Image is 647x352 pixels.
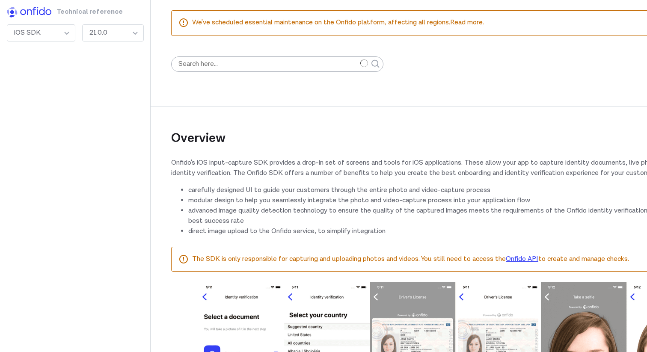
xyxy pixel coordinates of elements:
input: Search here… [171,56,383,72]
img: h8y2NZtIVQ2cQAAAABJRU5ErkJggg== [7,7,51,18]
div: iOS SDK [7,24,75,41]
button: Submit your search query. [368,46,383,82]
a: Onfido API [506,254,538,263]
a: overview permalink [226,130,238,147]
h1: Technical reference [56,7,101,21]
div: 21.0.0 [82,24,144,41]
a: Read more. [450,18,484,27]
